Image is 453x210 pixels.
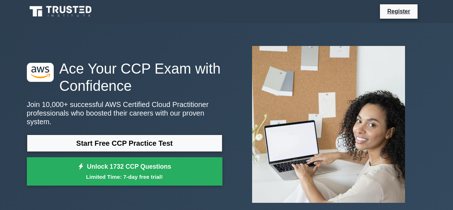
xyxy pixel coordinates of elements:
[27,60,222,94] h1: Ace Your CCP Exam with Confidence
[27,157,222,186] a: Unlock 1732 CCP QuestionsLimited Time: 7-day free trial!
[36,173,213,181] small: Limited Time: 7-day free trial!
[27,135,222,152] a: Start Free CCP Practice Test
[383,7,414,16] a: Register
[27,100,222,126] p: Join 10,000+ successful AWS Certified Cloud Practitioner professionals who boosted their careers ...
